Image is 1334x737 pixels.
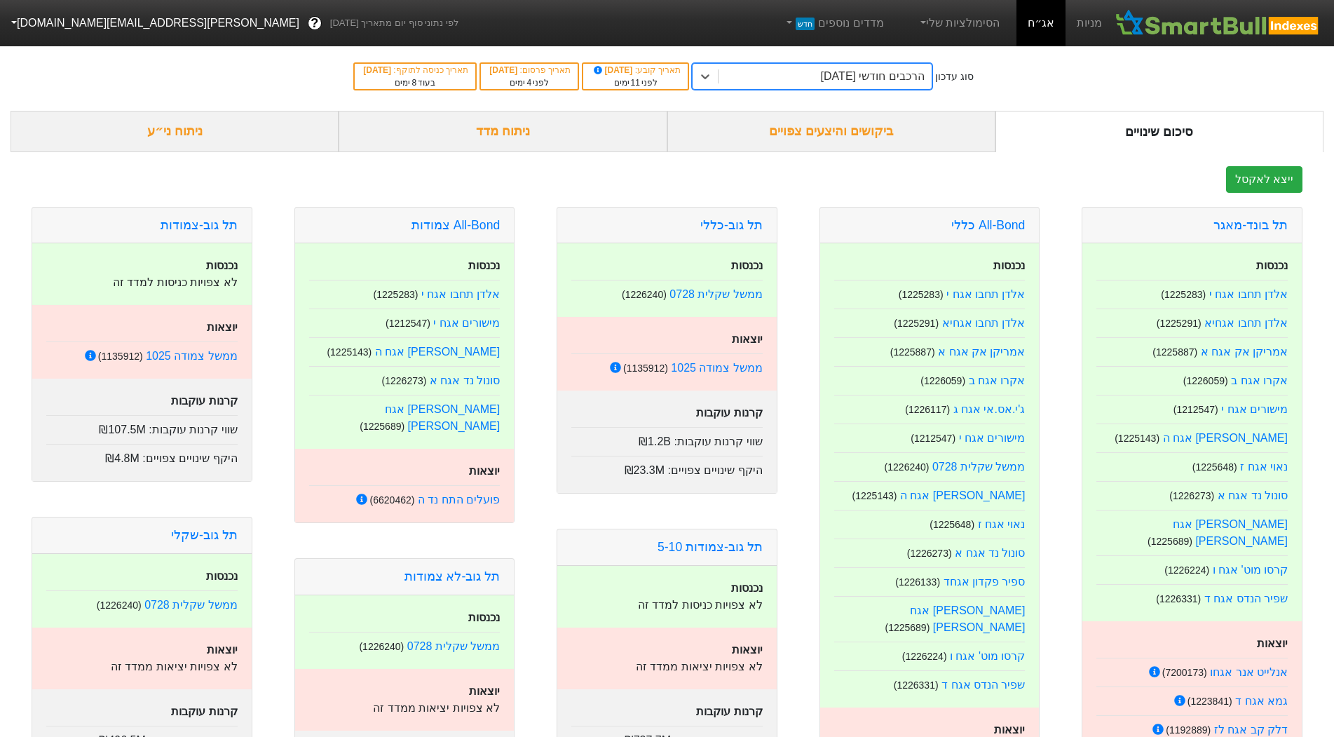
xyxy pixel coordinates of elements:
a: גמא אגח ד [1235,695,1288,707]
small: ( 1225887 ) [1152,346,1197,358]
strong: יוצאות [1257,637,1288,649]
p: לא צפויות יציאות ממדד זה [309,700,501,717]
small: ( 1225689 ) [360,421,404,432]
a: ג'י.אס.אי אגח ג [953,403,1026,415]
div: ביקושים והיצעים צפויים [667,111,995,152]
div: בעוד ימים [362,76,468,89]
small: ( 1135912 ) [623,363,668,374]
small: ( 1225648 ) [1192,461,1237,473]
a: סונול נד אגח א [1218,489,1288,501]
a: מישורים אגח י [1221,403,1288,415]
small: ( 1225291 ) [894,318,939,329]
span: 8 [411,78,416,88]
a: תל גוב-צמודות 5-10 [658,540,763,554]
div: היקף שינויים צפויים : [571,456,763,479]
a: [PERSON_NAME] אגח [PERSON_NAME] [385,403,500,432]
a: [PERSON_NAME] אגח [PERSON_NAME] [910,604,1025,633]
p: לא צפויות כניסות למדד זה [46,274,238,291]
div: ניתוח ני״ע [11,111,339,152]
strong: יוצאות [994,724,1025,736]
a: סונול נד אגח א [955,547,1025,559]
small: ( 1226059 ) [1183,375,1228,386]
a: אלדן תחבו אגחיא [1204,317,1288,329]
small: ( 1226273 ) [382,375,427,386]
a: ספיר פקדון אגחד [944,576,1026,588]
strong: יוצאות [469,685,500,697]
a: אלדן תחבו אגח י [1209,288,1288,300]
a: ממשל שקלית 0728 [144,599,237,611]
small: ( 1225887 ) [890,346,935,358]
span: [DATE] [489,65,519,75]
a: תל בונד-מאגר [1213,218,1288,232]
a: אקרו אגח ב [1231,374,1288,386]
small: ( 6620462 ) [370,494,415,506]
small: ( 1225648 ) [930,519,974,530]
small: ( 1226273 ) [1169,490,1214,501]
span: [DATE] [592,65,635,75]
strong: יוצאות [469,465,500,477]
a: אלדן תחבו אגח י [421,288,500,300]
a: אנלייט אנר אגחו [1210,666,1288,678]
span: ₪1.2B [639,435,671,447]
small: ( 7200173 ) [1162,667,1207,678]
div: לפני ימים [590,76,681,89]
span: ? [311,14,318,33]
small: ( 1225283 ) [374,289,418,300]
small: ( 1226117 ) [905,404,950,415]
span: חדש [796,18,815,30]
strong: יוצאות [732,333,763,345]
a: ממשל שקלית 0728 [669,288,762,300]
a: קרסו מוט' אגח ו [1213,564,1288,576]
small: ( 1226273 ) [907,548,952,559]
div: סוג עדכון [935,69,974,84]
a: נאוי אגח ז [1240,461,1288,473]
small: ( 1135912 ) [98,351,143,362]
a: מישורים אגח י [959,432,1026,444]
strong: נכנסות [993,259,1025,271]
a: [PERSON_NAME] אגח ה [1163,432,1288,444]
strong: קרנות עוקבות [171,395,237,407]
a: תל גוב-שקלי [171,528,238,542]
small: ( 1223841 ) [1187,696,1232,707]
small: ( 1226240 ) [622,289,667,300]
small: ( 1225291 ) [1157,318,1202,329]
a: מישורים אגח י [433,317,500,329]
div: הרכבים חודשי [DATE] [821,68,925,85]
a: All-Bond כללי [951,218,1025,232]
small: ( 1226331 ) [1156,593,1201,604]
div: שווי קרנות עוקבות : [571,427,763,450]
div: תאריך קובע : [590,64,681,76]
p: לא צפויות יציאות ממדד זה [46,658,238,675]
a: תל גוב-צמודות [161,218,238,232]
strong: נכנסות [1256,259,1288,271]
small: ( 1212547 ) [1173,404,1218,415]
a: [PERSON_NAME] אגח ה [375,346,501,358]
a: הסימולציות שלי [912,9,1006,37]
p: לא צפויות כניסות למדד זה [571,597,763,614]
small: ( 1226059 ) [920,375,965,386]
a: אלדן תחבו אגחיא [942,317,1026,329]
a: קרסו מוט' אגח ו [950,650,1025,662]
a: פועלים התח נד ה [418,494,500,506]
p: לא צפויות יציאות ממדד זה [571,658,763,675]
div: היקף שינויים צפויים : [46,444,238,467]
small: ( 1226224 ) [1164,564,1209,576]
a: [PERSON_NAME] אגח ה [900,489,1026,501]
small: ( 1212547 ) [911,433,955,444]
a: שפיר הנדס אגח ד [941,679,1025,691]
span: ₪4.8M [105,452,139,464]
div: תאריך פרסום : [488,64,571,76]
a: שפיר הנדס אגח ד [1204,593,1288,604]
small: ( 1225283 ) [899,289,944,300]
a: [PERSON_NAME] אגח [PERSON_NAME] [1173,518,1288,547]
strong: נכנסות [206,570,238,582]
small: ( 1225143 ) [852,490,897,501]
a: אלדן תחבו אגח י [946,288,1025,300]
small: ( 1192889 ) [1166,724,1211,736]
div: לפני ימים [488,76,571,89]
button: ייצא לאקסל [1226,166,1302,193]
strong: קרנות עוקבות [696,705,762,717]
span: לפי נתוני סוף יום מתאריך [DATE] [330,16,458,30]
span: 11 [631,78,640,88]
strong: נכנסות [731,582,763,594]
